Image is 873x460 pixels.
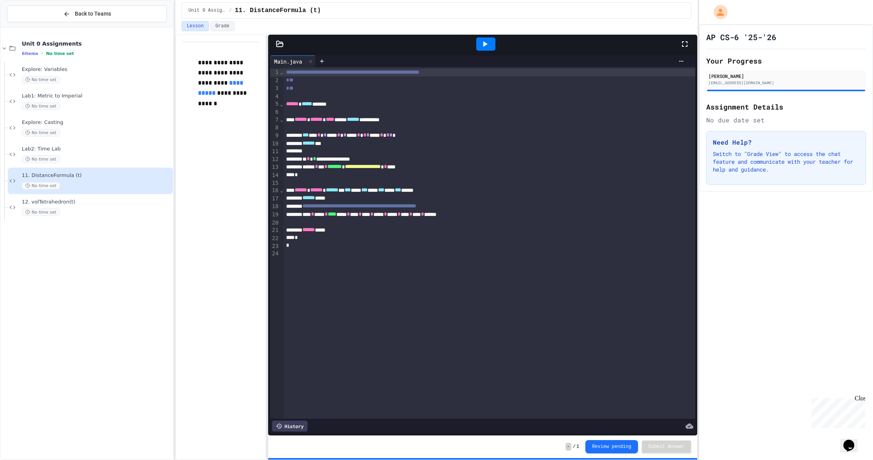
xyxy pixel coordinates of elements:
[270,219,280,227] div: 20
[576,444,579,450] span: 1
[713,138,859,147] h3: Need Help?
[270,124,280,132] div: 8
[706,101,866,112] h2: Assignment Details
[573,444,576,450] span: /
[210,21,235,31] button: Grade
[709,80,864,86] div: [EMAIL_ADDRESS][DOMAIN_NAME]
[566,443,571,451] span: -
[713,150,859,173] p: Switch to "Grade View" to access the chat feature and communicate with your teacher for help and ...
[280,117,284,123] span: Fold line
[808,395,865,428] iframe: chat widget
[270,77,280,85] div: 2
[270,163,280,172] div: 13
[642,441,691,453] button: Submit Answer
[280,101,284,107] span: Fold line
[270,195,280,203] div: 17
[280,69,284,75] span: Fold line
[270,140,280,148] div: 10
[270,211,280,219] div: 19
[280,187,284,193] span: Fold line
[270,132,280,140] div: 9
[22,199,171,205] span: 12. volTetrahedron(t)
[706,115,866,125] div: No due date set
[22,172,171,179] span: 11. DistanceFormula (t)
[3,3,54,50] div: Chat with us now!Close
[270,93,280,101] div: 4
[188,7,226,14] span: Unit 0 Assignments
[270,250,280,258] div: 24
[270,116,280,124] div: 7
[270,203,280,211] div: 18
[270,235,280,242] div: 22
[270,226,280,235] div: 21
[270,242,280,250] div: 23
[585,440,638,453] button: Review pending
[75,10,111,18] span: Back to Teams
[270,179,280,187] div: 15
[270,100,280,108] div: 5
[229,7,232,14] span: /
[22,51,38,56] span: 6 items
[272,421,307,432] div: History
[270,156,280,164] div: 12
[22,93,171,99] span: Lab1: Metric to Imperial
[706,32,776,42] h1: AP CS-6 '25-'26
[22,119,171,126] span: Explore: Casting
[270,55,316,67] div: Main.java
[270,187,280,195] div: 16
[41,50,43,57] span: •
[270,172,280,179] div: 14
[46,51,74,56] span: No time set
[22,146,171,152] span: Lab2: Time Lab
[270,108,280,116] div: 6
[235,6,321,15] span: 11. DistanceFormula (t)
[22,76,60,83] span: No time set
[705,3,730,21] div: My Account
[648,444,685,450] span: Submit Answer
[270,69,280,77] div: 1
[22,103,60,110] span: No time set
[270,85,280,93] div: 3
[709,73,864,80] div: [PERSON_NAME]
[22,40,171,47] span: Unit 0 Assignments
[182,21,209,31] button: Lesson
[22,129,60,136] span: No time set
[7,5,167,22] button: Back to Teams
[840,429,865,452] iframe: chat widget
[270,148,280,156] div: 11
[22,182,60,189] span: No time set
[706,55,866,66] h2: Your Progress
[22,66,171,73] span: Explore: Variables
[270,57,306,65] div: Main.java
[22,209,60,216] span: No time set
[22,156,60,163] span: No time set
